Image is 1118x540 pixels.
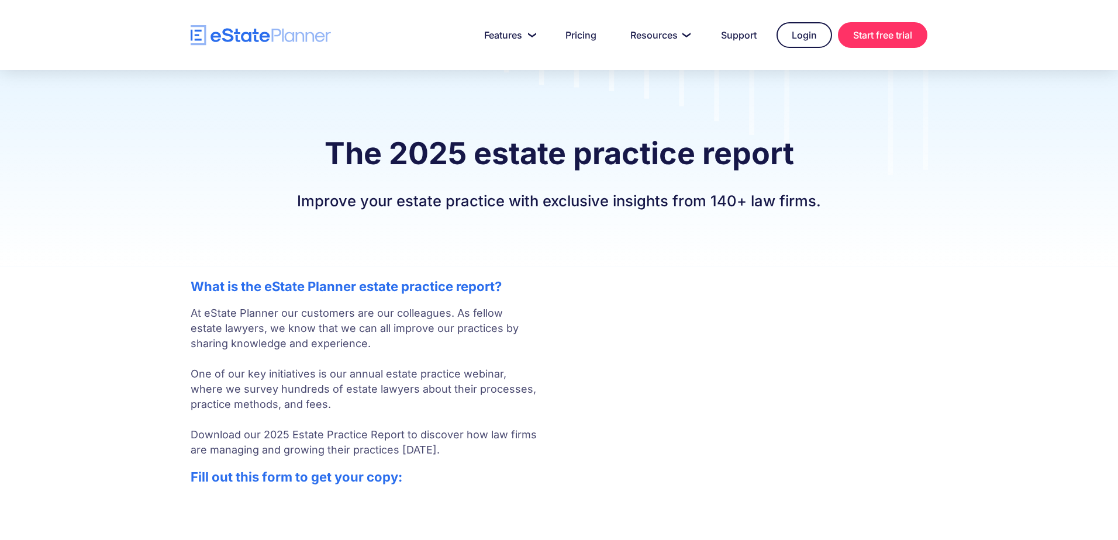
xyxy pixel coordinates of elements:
[191,306,537,458] p: At eState Planner our customers are our colleagues. As fellow estate lawyers, we know that we can...
[838,22,927,48] a: Start free trial
[470,23,546,47] a: Features
[325,135,794,172] strong: The 2025 estate practice report
[297,192,821,210] strong: Improve your estate practice with exclusive insights from 140+ law firms.
[707,23,771,47] a: Support
[616,23,701,47] a: Resources
[551,23,610,47] a: Pricing
[191,279,537,294] h2: What is the eState Planner estate practice report?
[777,22,832,48] a: Login
[191,469,537,484] h2: Fill out this form to get your copy:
